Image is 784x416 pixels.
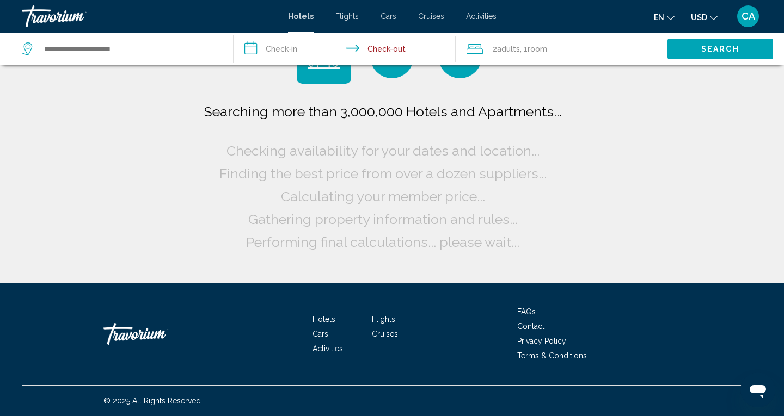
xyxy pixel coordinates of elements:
[204,103,562,120] span: Searching more than 3,000,000 Hotels and Apartments...
[248,211,518,227] span: Gathering property information and rules...
[517,351,587,360] a: Terms & Conditions
[226,142,540,159] span: Checking availability for your dates and location...
[740,372,775,407] iframe: Button to launch messaging window
[456,33,667,65] button: Travelers: 2 adults, 0 children
[103,318,212,350] a: Travorium
[313,330,328,338] a: Cars
[701,45,739,54] span: Search
[497,45,520,53] span: Adults
[381,12,396,21] a: Cars
[691,9,718,25] button: Change currency
[313,344,343,353] a: Activities
[654,13,664,22] span: en
[520,41,547,57] span: , 1
[493,41,520,57] span: 2
[335,12,359,21] a: Flights
[22,5,277,27] a: Travorium
[372,330,398,338] a: Cruises
[517,307,536,316] a: FAQs
[734,5,762,28] button: User Menu
[103,396,203,405] span: © 2025 All Rights Reserved.
[281,188,485,204] span: Calculating your member price...
[234,33,456,65] button: Check in and out dates
[466,12,497,21] a: Activities
[742,11,755,22] span: CA
[691,13,707,22] span: USD
[288,12,314,21] a: Hotels
[517,337,566,345] a: Privacy Policy
[246,234,519,250] span: Performing final calculations... please wait...
[528,45,547,53] span: Room
[313,315,335,324] a: Hotels
[418,12,444,21] a: Cruises
[667,39,773,59] button: Search
[654,9,675,25] button: Change language
[372,315,395,324] a: Flights
[517,322,544,331] a: Contact
[219,165,547,182] span: Finding the best price from over a dozen suppliers...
